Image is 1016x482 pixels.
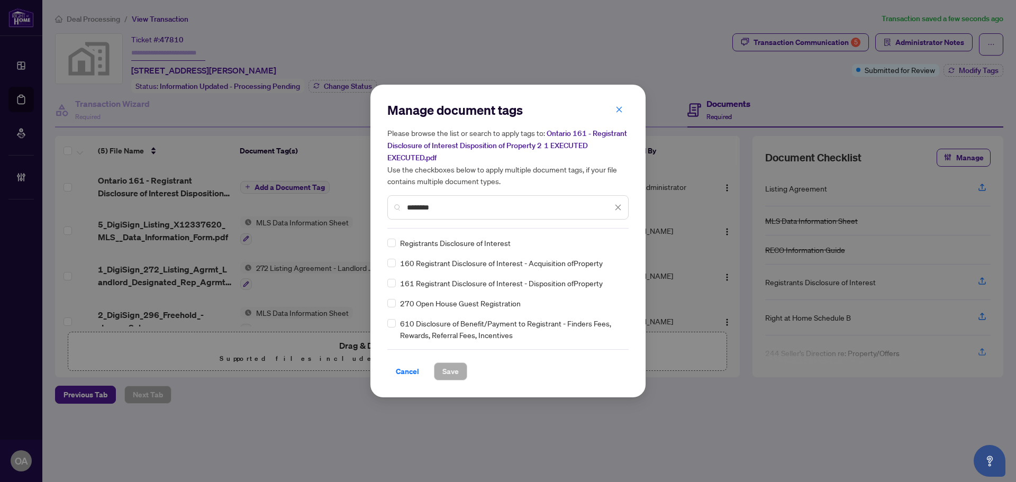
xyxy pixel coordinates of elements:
[387,362,428,380] button: Cancel
[387,127,629,187] h5: Please browse the list or search to apply tags to: Use the checkboxes below to apply multiple doc...
[400,257,603,269] span: 160 Registrant Disclosure of Interest - Acquisition ofProperty
[396,363,419,380] span: Cancel
[400,297,521,309] span: 270 Open House Guest Registration
[434,362,467,380] button: Save
[387,102,629,119] h2: Manage document tags
[615,106,623,113] span: close
[974,445,1005,477] button: Open asap
[400,277,603,289] span: 161 Registrant Disclosure of Interest - Disposition ofProperty
[387,129,627,162] span: Ontario 161 - Registrant Disclosure of Interest Disposition of Property 2 1 EXECUTED EXECUTED.pdf
[400,317,622,341] span: 610 Disclosure of Benefit/Payment to Registrant - Finders Fees, Rewards, Referral Fees, Incentives
[400,237,511,249] span: Registrants Disclosure of Interest
[614,204,622,211] span: close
